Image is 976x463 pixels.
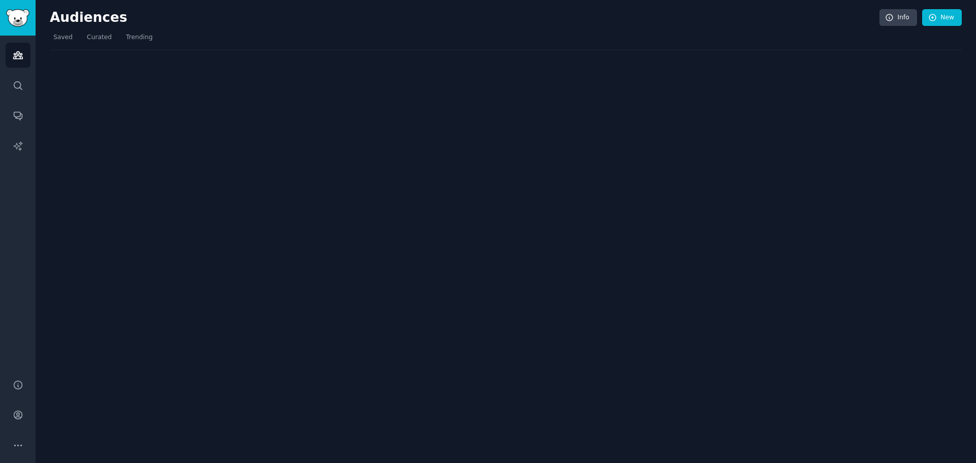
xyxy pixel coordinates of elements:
h2: Audiences [50,10,879,26]
span: Saved [53,33,73,42]
a: Saved [50,29,76,50]
span: Trending [126,33,152,42]
a: Curated [83,29,115,50]
a: Info [879,9,917,26]
span: Curated [87,33,112,42]
img: GummySearch logo [6,9,29,27]
a: Trending [123,29,156,50]
a: New [922,9,962,26]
